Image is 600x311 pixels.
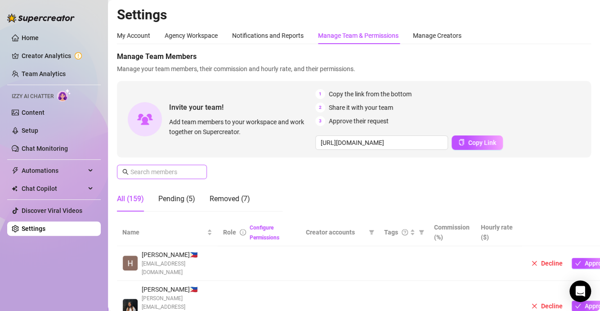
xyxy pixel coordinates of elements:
[22,109,45,116] a: Content
[232,31,304,41] div: Notifications and Reports
[12,185,18,192] img: Chat Copilot
[210,194,250,204] div: Removed (7)
[531,260,537,266] span: close
[329,89,412,99] span: Copy the link from the bottom
[315,89,325,99] span: 1
[122,227,205,237] span: Name
[12,167,19,174] span: thunderbolt
[531,303,537,309] span: close
[223,229,236,236] span: Role
[413,31,461,41] div: Manage Creators
[123,256,138,270] img: Hanz Balistoy
[452,135,503,150] button: Copy Link
[142,260,212,277] span: [EMAIL_ADDRESS][DOMAIN_NAME]
[417,225,426,239] span: filter
[318,31,399,41] div: Manage Team & Permissions
[7,14,75,23] img: logo-BBDzfeDw.svg
[306,227,365,237] span: Creator accounts
[528,258,566,269] button: Decline
[165,31,218,41] div: Agency Workspace
[329,116,389,126] span: Approve their request
[117,219,218,246] th: Name
[468,139,496,146] span: Copy Link
[22,49,94,63] a: Creator Analytics exclamation-circle
[117,31,150,41] div: My Account
[122,169,129,175] span: search
[458,139,465,145] span: copy
[22,163,85,178] span: Automations
[22,207,82,214] a: Discover Viral Videos
[142,284,212,294] span: [PERSON_NAME] 🇵🇭
[315,103,325,113] span: 2
[575,303,581,309] span: check
[402,229,408,235] span: question-circle
[22,34,39,41] a: Home
[117,194,144,204] div: All (159)
[250,225,279,241] a: Configure Permissions
[240,229,246,235] span: info-circle
[541,260,563,267] span: Decline
[367,225,376,239] span: filter
[169,102,315,113] span: Invite your team!
[142,250,212,260] span: [PERSON_NAME] 🇵🇭
[117,6,591,23] h2: Settings
[130,167,194,177] input: Search members
[569,280,591,302] div: Open Intercom Messenger
[575,260,581,266] span: check
[22,70,66,77] a: Team Analytics
[329,103,393,113] span: Share it with your team
[117,51,591,62] span: Manage Team Members
[429,219,475,246] th: Commission (%)
[12,92,54,101] span: Izzy AI Chatter
[22,225,45,232] a: Settings
[22,145,68,152] a: Chat Monitoring
[22,127,38,134] a: Setup
[384,227,398,237] span: Tags
[117,64,591,74] span: Manage your team members, their commission and hourly rate, and their permissions.
[169,117,312,137] span: Add team members to your workspace and work together on Supercreator.
[158,194,195,204] div: Pending (5)
[57,89,71,102] img: AI Chatter
[369,230,374,235] span: filter
[315,116,325,126] span: 3
[541,302,563,310] span: Decline
[419,230,424,235] span: filter
[22,181,85,196] span: Chat Copilot
[475,219,522,246] th: Hourly rate ($)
